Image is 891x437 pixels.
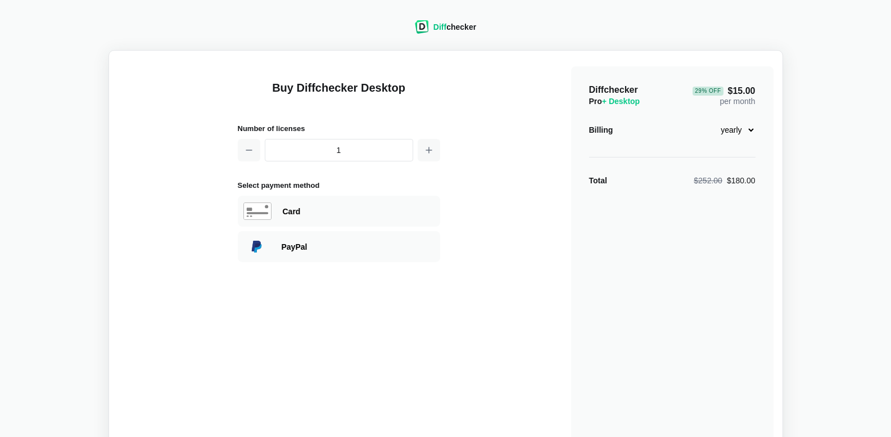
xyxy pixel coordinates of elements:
h2: Number of licenses [238,123,440,134]
span: + Desktop [602,97,640,106]
span: $15.00 [693,87,755,96]
span: Diffchecker [589,85,638,94]
div: Paying with Card [283,206,435,217]
h2: Select payment method [238,179,440,191]
span: Diff [433,22,446,31]
span: $252.00 [694,176,722,185]
img: Diffchecker logo [415,20,429,34]
div: checker [433,21,476,33]
div: per month [693,84,755,107]
div: $180.00 [694,175,755,186]
div: Paying with Card [238,196,440,227]
h1: Buy Diffchecker Desktop [238,80,440,109]
input: 1 [265,139,413,161]
div: Billing [589,124,613,136]
strong: Total [589,176,607,185]
a: Diffchecker logoDiffchecker [415,26,476,35]
div: 29 % Off [693,87,723,96]
div: Paying with PayPal [238,231,440,262]
span: Pro [589,97,640,106]
div: Paying with PayPal [282,241,435,253]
